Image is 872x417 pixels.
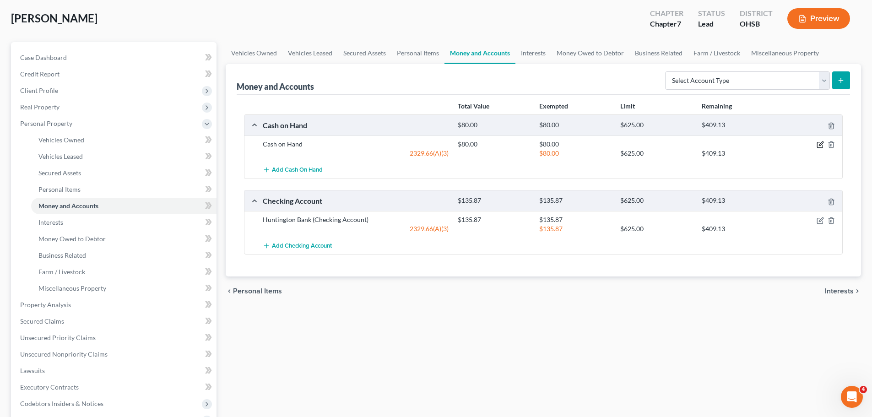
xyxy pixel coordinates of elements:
a: Money Owed to Debtor [551,42,629,64]
div: $80.00 [535,149,616,158]
div: District [740,8,773,19]
div: $135.87 [535,215,616,224]
span: Executory Contracts [20,383,79,391]
div: $625.00 [616,196,697,205]
span: Vehicles Owned [38,136,84,144]
strong: Remaining [702,102,732,110]
span: Credit Report [20,70,60,78]
span: Client Profile [20,87,58,94]
strong: Exempted [539,102,568,110]
i: chevron_right [854,287,861,295]
div: Lead [698,19,725,29]
span: Codebtors Insiders & Notices [20,400,103,407]
span: 4 [860,386,867,393]
a: Personal Items [31,181,217,198]
button: Add Cash on Hand [263,162,323,179]
a: Lawsuits [13,363,217,379]
a: Vehicles Leased [31,148,217,165]
a: Property Analysis [13,297,217,313]
a: Vehicles Owned [31,132,217,148]
span: Secured Claims [20,317,64,325]
span: Money Owed to Debtor [38,235,106,243]
div: $409.13 [697,224,778,233]
strong: Total Value [458,102,489,110]
div: $80.00 [535,140,616,149]
div: Checking Account [258,196,453,206]
span: Add Cash on Hand [272,167,323,174]
a: Farm / Livestock [688,42,746,64]
a: Farm / Livestock [31,264,217,280]
div: $135.87 [535,224,616,233]
a: Unsecured Nonpriority Claims [13,346,217,363]
i: chevron_left [226,287,233,295]
a: Miscellaneous Property [31,280,217,297]
a: Money Owed to Debtor [31,231,217,247]
span: Interests [825,287,854,295]
span: Secured Assets [38,169,81,177]
a: Interests [515,42,551,64]
span: Unsecured Nonpriority Claims [20,350,108,358]
div: Cash on Hand [258,140,453,149]
a: Interests [31,214,217,231]
div: Chapter [650,19,683,29]
strong: Limit [620,102,635,110]
span: Farm / Livestock [38,268,85,276]
iframe: Intercom live chat [841,386,863,408]
div: $80.00 [453,140,534,149]
span: Personal Property [20,119,72,127]
span: Real Property [20,103,60,111]
a: Money and Accounts [31,198,217,214]
div: $80.00 [453,121,534,130]
button: chevron_left Personal Items [226,287,282,295]
div: Money and Accounts [237,81,314,92]
div: $135.87 [453,215,534,224]
a: Executory Contracts [13,379,217,395]
button: Interests chevron_right [825,287,861,295]
a: Secured Claims [13,313,217,330]
span: Unsecured Priority Claims [20,334,96,341]
div: $409.13 [697,149,778,158]
span: Personal Items [38,185,81,193]
span: Vehicles Leased [38,152,83,160]
span: [PERSON_NAME] [11,11,97,25]
a: Case Dashboard [13,49,217,66]
a: Credit Report [13,66,217,82]
a: Miscellaneous Property [746,42,824,64]
span: 7 [677,19,681,28]
span: Property Analysis [20,301,71,309]
div: Cash on Hand [258,120,453,130]
div: $80.00 [535,121,616,130]
span: Business Related [38,251,86,259]
a: Personal Items [391,42,444,64]
div: OHSB [740,19,773,29]
span: Miscellaneous Property [38,284,106,292]
a: Unsecured Priority Claims [13,330,217,346]
span: Case Dashboard [20,54,67,61]
button: Preview [787,8,850,29]
a: Money and Accounts [444,42,515,64]
div: $135.87 [535,196,616,205]
a: Secured Assets [31,165,217,181]
div: Status [698,8,725,19]
div: $409.13 [697,196,778,205]
div: Chapter [650,8,683,19]
a: Vehicles Leased [282,42,338,64]
div: $135.87 [453,196,534,205]
span: Lawsuits [20,367,45,374]
div: Huntington Bank (Checking Account) [258,215,453,224]
div: $409.13 [697,121,778,130]
div: 2329.66(A)(3) [258,149,453,158]
a: Business Related [31,247,217,264]
div: $625.00 [616,149,697,158]
span: Add Checking Account [272,242,332,249]
span: Personal Items [233,287,282,295]
button: Add Checking Account [263,237,332,254]
div: $625.00 [616,224,697,233]
span: Money and Accounts [38,202,98,210]
span: Interests [38,218,63,226]
div: $625.00 [616,121,697,130]
div: 2329.66(A)(3) [258,224,453,233]
a: Vehicles Owned [226,42,282,64]
a: Secured Assets [338,42,391,64]
a: Business Related [629,42,688,64]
